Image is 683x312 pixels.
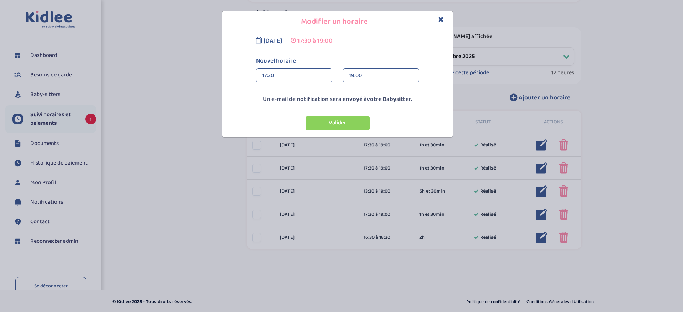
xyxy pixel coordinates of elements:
div: 19:00 [349,69,413,83]
h4: Modifier un horaire [228,16,448,27]
div: 17:30 [262,69,326,83]
span: votre Babysitter. [367,95,412,104]
span: 17:30 à 19:00 [297,36,333,46]
span: [DATE] [264,36,282,46]
p: Un e-mail de notification sera envoyé à [224,95,451,104]
label: Nouvel horaire [251,57,424,66]
button: Close [438,16,444,24]
button: Valider [306,116,370,130]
